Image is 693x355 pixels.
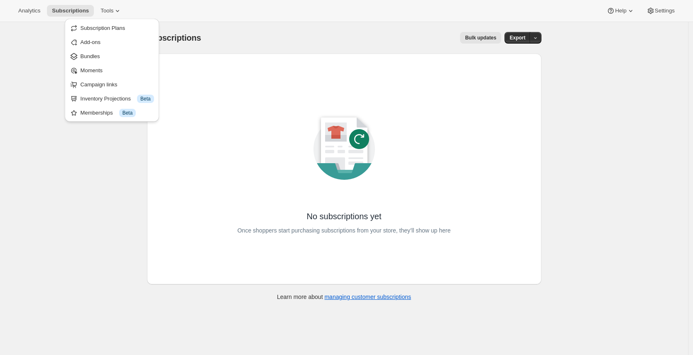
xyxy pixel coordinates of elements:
button: Bulk updates [460,32,501,44]
p: Once shoppers start purchasing subscriptions from your store, they’ll show up here [238,225,451,236]
span: Subscriptions [147,33,201,42]
span: Beta [122,110,133,116]
div: Memberships [81,109,154,117]
p: Learn more about [277,293,411,301]
span: Help [615,7,626,14]
span: Bundles [81,53,100,59]
button: Subscriptions [47,5,94,17]
span: Settings [655,7,675,14]
button: Analytics [13,5,45,17]
button: Inventory Projections [67,92,157,105]
button: Campaign links [67,78,157,91]
p: No subscriptions yet [306,211,381,222]
span: Subscription Plans [81,25,125,31]
span: Add-ons [81,39,100,45]
button: Subscription Plans [67,21,157,34]
span: Subscriptions [52,7,89,14]
span: Campaign links [81,81,118,88]
button: Memberships [67,106,157,119]
span: Tools [100,7,113,14]
button: Help [602,5,639,17]
button: Add-ons [67,35,157,49]
span: Analytics [18,7,40,14]
button: Moments [67,64,157,77]
a: managing customer subscriptions [324,294,411,300]
span: Bulk updates [465,34,496,41]
div: Inventory Projections [81,95,154,103]
span: Export [509,34,525,41]
button: Bundles [67,49,157,63]
span: Beta [140,95,151,102]
button: Tools [96,5,127,17]
span: Moments [81,67,103,73]
button: Settings [642,5,680,17]
button: Export [504,32,530,44]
